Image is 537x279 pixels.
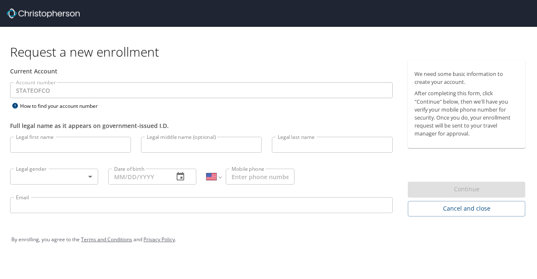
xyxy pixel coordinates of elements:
input: Enter phone number [226,169,295,185]
div: Full legal name as it appears on government-issued I.D. [10,121,393,130]
a: Privacy Policy [143,236,175,243]
div: How to find your account number [10,101,115,111]
p: We need some basic information to create your account. [414,70,519,86]
h1: Request a new enrollment [10,44,532,60]
div: Current Account [10,67,393,76]
button: Cancel and close [408,201,525,216]
span: Cancel and close [414,203,519,214]
p: After completing this form, click "Continue" below, then we'll have you verify your mobile phone ... [414,89,519,138]
div: ​ [10,169,98,185]
a: Terms and Conditions [81,236,132,243]
img: cbt logo [7,8,80,18]
input: MM/DD/YYYY [108,169,167,185]
div: By enrolling, you agree to the and . [11,229,526,250]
